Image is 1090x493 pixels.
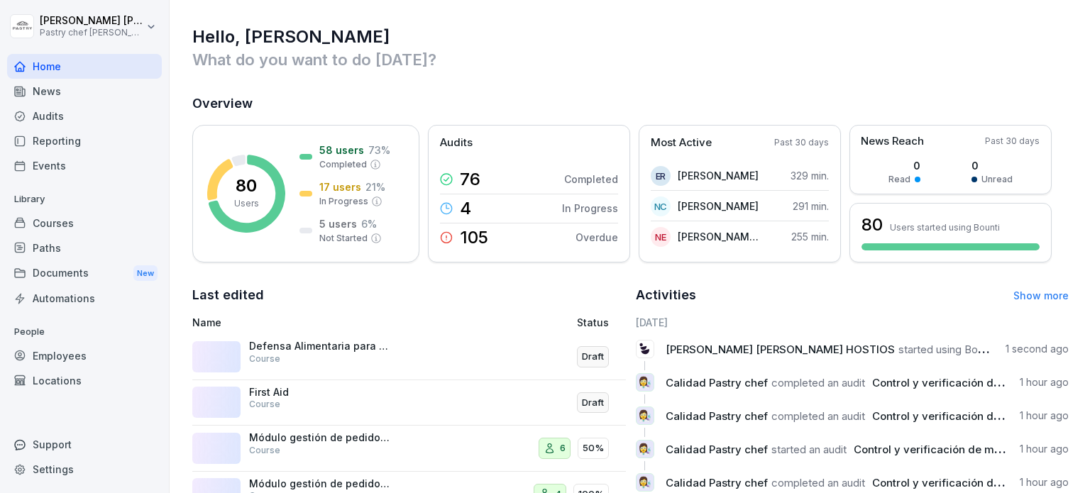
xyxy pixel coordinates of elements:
p: 21 % [365,179,385,194]
p: 👩‍🔬 [638,439,651,459]
p: 50% [583,441,604,455]
div: New [133,265,158,282]
p: 0 [888,158,920,173]
p: 👩‍🔬 [638,372,651,392]
p: 329 min. [791,168,829,183]
span: Calidad Pastry chef [666,476,768,489]
a: Settings [7,457,162,482]
h1: Hello, [PERSON_NAME] [192,26,1069,48]
p: 1 second ago [1006,342,1069,356]
a: Events [7,153,162,178]
a: Módulo gestión de pedidos administradorCourse650% [192,426,626,472]
p: [PERSON_NAME] [PERSON_NAME] [678,229,759,244]
p: 1 hour ago [1020,475,1069,489]
p: 6 [560,441,566,455]
p: Library [7,188,162,211]
p: Completed [319,158,367,171]
div: Support [7,432,162,457]
p: In Progress [319,195,368,208]
p: Users [234,197,259,210]
p: [PERSON_NAME] [678,168,759,183]
p: 58 users [319,143,364,157]
span: Calidad Pastry chef [666,443,768,456]
p: 73 % [368,143,390,157]
p: 105 [460,229,488,246]
a: Reporting [7,128,162,153]
p: 291 min. [793,199,829,214]
h2: Activities [636,285,696,305]
div: Home [7,54,162,79]
p: News Reach [861,133,924,150]
a: Automations [7,286,162,311]
p: Read [888,173,910,186]
p: Course [249,444,280,457]
p: Audits [440,135,473,151]
div: ER [651,166,671,186]
span: Calidad Pastry chef [666,376,768,389]
span: Control y verificación de manipuladores [872,409,1080,423]
span: Calidad Pastry chef [666,409,768,423]
span: Control y verificación de manipuladores [854,443,1062,456]
p: 👩‍🔬 [638,406,651,426]
p: Módulo gestión de pedidos administrador [249,431,391,444]
span: started using Bounti [898,343,995,356]
p: Past 30 days [985,135,1040,148]
p: Draft [582,350,604,364]
span: completed an audit [771,376,865,389]
a: Locations [7,368,162,393]
h2: Last edited [192,285,626,305]
p: What do you want to do [DATE]? [192,48,1069,71]
a: Courses [7,211,162,236]
p: 0 [971,158,1013,173]
p: Defensa Alimentaria para Operarios de Producción [249,340,391,353]
div: NE [651,227,671,247]
div: Documents [7,260,162,287]
p: In Progress [562,201,618,216]
p: 5 users [319,216,357,231]
p: Past 30 days [774,136,829,149]
p: 1 hour ago [1020,409,1069,423]
span: Control y verificación de manipuladores [872,476,1080,489]
p: [PERSON_NAME] [678,199,759,214]
p: 255 min. [791,229,829,244]
p: 6 % [361,216,377,231]
span: completed an audit [771,476,865,489]
span: completed an audit [771,409,865,423]
a: Defensa Alimentaria para Operarios de ProducciónCourseDraft [192,334,626,380]
p: Módulo gestión de pedidos alistador [249,477,391,490]
a: News [7,79,162,104]
p: 4 [460,200,471,217]
span: started an audit [771,443,847,456]
p: Users started using Bounti [890,222,1000,233]
p: 80 [236,177,257,194]
p: 76 [460,171,480,188]
p: Course [249,398,280,411]
a: Show more [1013,289,1069,301]
p: Draft [582,396,604,410]
p: Most Active [651,135,712,151]
a: Paths [7,236,162,260]
p: 1 hour ago [1020,442,1069,456]
a: Audits [7,104,162,128]
p: [PERSON_NAME] [PERSON_NAME] HOSTIOS [40,15,143,27]
h2: Overview [192,94,1069,113]
p: 1 hour ago [1020,375,1069,389]
p: 👩‍🔬 [638,472,651,492]
p: Overdue [576,230,618,245]
p: People [7,321,162,343]
p: Pastry chef [PERSON_NAME] y Cocina gourmet [40,28,143,38]
a: Employees [7,343,162,368]
div: NC [651,196,671,216]
p: Unread [981,173,1013,186]
p: Status [577,315,609,330]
